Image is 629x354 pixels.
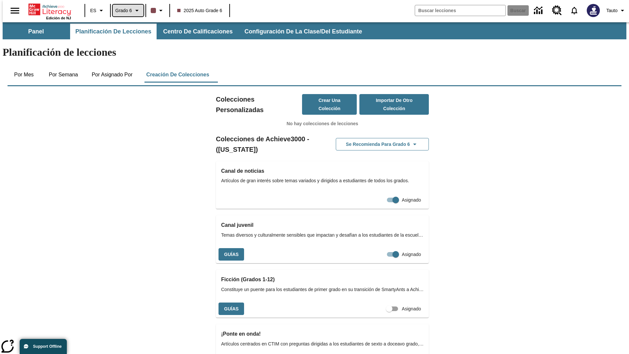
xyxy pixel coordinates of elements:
[402,305,421,312] span: Asignado
[583,2,604,19] button: Escoja un nuevo avatar
[3,24,69,39] button: Panel
[530,2,548,20] a: Centro de información
[216,94,302,115] h2: Colecciones Personalizadas
[113,5,143,16] button: Grado: Grado 6, Elige un grado
[548,2,566,19] a: Centro de recursos, Se abrirá en una pestaña nueva.
[219,248,244,261] button: Guías
[359,94,429,115] button: Importar de otro Colección
[8,67,40,83] button: Por mes
[46,16,71,20] span: Edición de NJ
[402,251,421,258] span: Asignado
[216,134,322,155] h2: Colecciones de Achieve3000 - ([US_STATE])
[44,67,83,83] button: Por semana
[216,120,429,127] p: No hay colecciones de lecciones
[29,3,71,16] a: Portada
[587,4,600,17] img: Avatar
[402,197,421,204] span: Asignado
[177,7,222,14] span: 2025 Auto Grade 6
[221,177,424,184] span: Artículos de gran interés sobre temas variados y dirigidos a estudiantes de todos los grados.
[221,232,424,239] span: Temas diversos y culturalmente sensibles que impactan y desafían a los estudiantes de la escuela ...
[604,5,629,16] button: Perfil/Configuración
[29,2,71,20] div: Portada
[219,303,244,315] button: Guías
[33,344,62,349] span: Support Offline
[3,24,368,39] div: Subbarra de navegación
[221,167,424,176] h3: Canal de noticias
[148,5,167,16] button: El color de la clase es café oscuro. Cambiar el color de la clase.
[239,24,367,39] button: Configuración de la clase/del estudiante
[20,339,67,354] button: Support Offline
[566,2,583,19] a: Notificaciones
[70,24,157,39] button: Planificación de lecciones
[415,5,505,16] input: Buscar campo
[3,22,626,39] div: Subbarra de navegación
[606,7,618,14] span: Tauto
[221,286,424,293] span: Constituye un puente para los estudiantes de primer grado en su transición de SmartyAnts a Achiev...
[221,329,424,339] h3: ¡Ponte en onda!
[302,94,357,115] button: Crear una colección
[5,1,25,20] button: Abrir el menú lateral
[115,7,132,14] span: Grado 6
[158,24,238,39] button: Centro de calificaciones
[87,5,108,16] button: Lenguaje: ES, Selecciona un idioma
[336,138,429,151] button: Se recomienda para Grado 6
[86,67,138,83] button: Por asignado por
[90,7,96,14] span: ES
[141,67,214,83] button: Creación de colecciones
[221,221,424,230] h3: Canal juvenil
[221,275,424,284] h3: Ficción (Grados 1-12)
[221,341,424,347] span: Artículos centrados en CTIM con preguntas dirigidas a los estudiantes de sexto a doceavo grado, q...
[3,46,626,58] h1: Planificación de lecciones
